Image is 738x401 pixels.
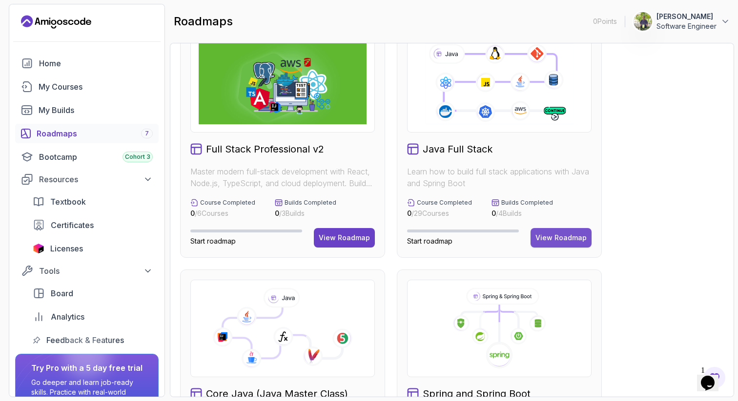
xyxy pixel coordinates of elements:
img: Full Stack Professional v2 [199,43,367,124]
a: roadmaps [15,124,159,143]
div: Home [39,57,153,69]
div: Tools [39,265,153,277]
p: [PERSON_NAME] [656,12,717,21]
a: licenses [27,239,159,258]
span: 0 [190,209,195,217]
a: bootcamp [15,147,159,167]
img: user profile image [634,12,652,31]
a: builds [15,100,159,120]
span: Feedback & Features [46,334,124,346]
iframe: chat widget [697,362,728,391]
button: Resources [15,171,159,188]
button: View Roadmap [314,228,375,248]
span: 7 [145,130,149,137]
a: analytics [27,307,159,326]
p: / 3 Builds [275,209,336,218]
button: user profile image[PERSON_NAME]Software Engineer [633,12,730,31]
a: feedback [27,330,159,350]
div: View Roadmap [319,233,370,243]
span: Start roadmap [190,237,236,245]
p: / 29 Courses [407,209,472,218]
p: Software Engineer [656,21,717,31]
p: Master modern full-stack development with React, Node.js, TypeScript, and cloud deployment. Build... [190,166,375,189]
p: Course Completed [200,199,255,207]
h2: Spring and Spring Boot [423,387,531,401]
a: textbook [27,192,159,211]
p: Learn how to build full stack applications with Java and Spring Boot [407,166,592,189]
h2: roadmaps [174,14,233,29]
div: View Roadmap [535,233,587,243]
a: courses [15,77,159,96]
a: certificates [27,215,159,235]
span: 0 [492,209,496,217]
div: My Builds [39,104,153,116]
span: Board [51,287,73,299]
p: Builds Completed [285,199,336,207]
div: Roadmaps [37,128,153,139]
span: Start roadmap [407,237,452,245]
span: 0 [275,209,279,217]
h2: Full Stack Professional v2 [206,142,324,156]
div: Resources [39,173,153,185]
span: Textbook [50,196,86,208]
p: / 6 Courses [190,209,255,218]
button: View Roadmap [531,228,592,248]
span: Cohort 3 [125,153,150,161]
p: Course Completed [417,199,472,207]
img: jetbrains icon [33,244,44,253]
div: Bootcamp [39,151,153,163]
span: Analytics [51,311,84,323]
span: Certificates [51,219,94,231]
a: home [15,54,159,73]
h2: Java Full Stack [423,142,492,156]
h2: Core Java (Java Master Class) [206,387,348,401]
p: 0 Points [593,17,617,26]
a: Landing page [21,14,91,30]
span: Licenses [50,243,83,254]
p: Builds Completed [501,199,553,207]
button: Tools [15,262,159,280]
p: / 4 Builds [492,209,553,218]
div: My Courses [39,81,153,93]
span: 0 [407,209,411,217]
a: board [27,284,159,303]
